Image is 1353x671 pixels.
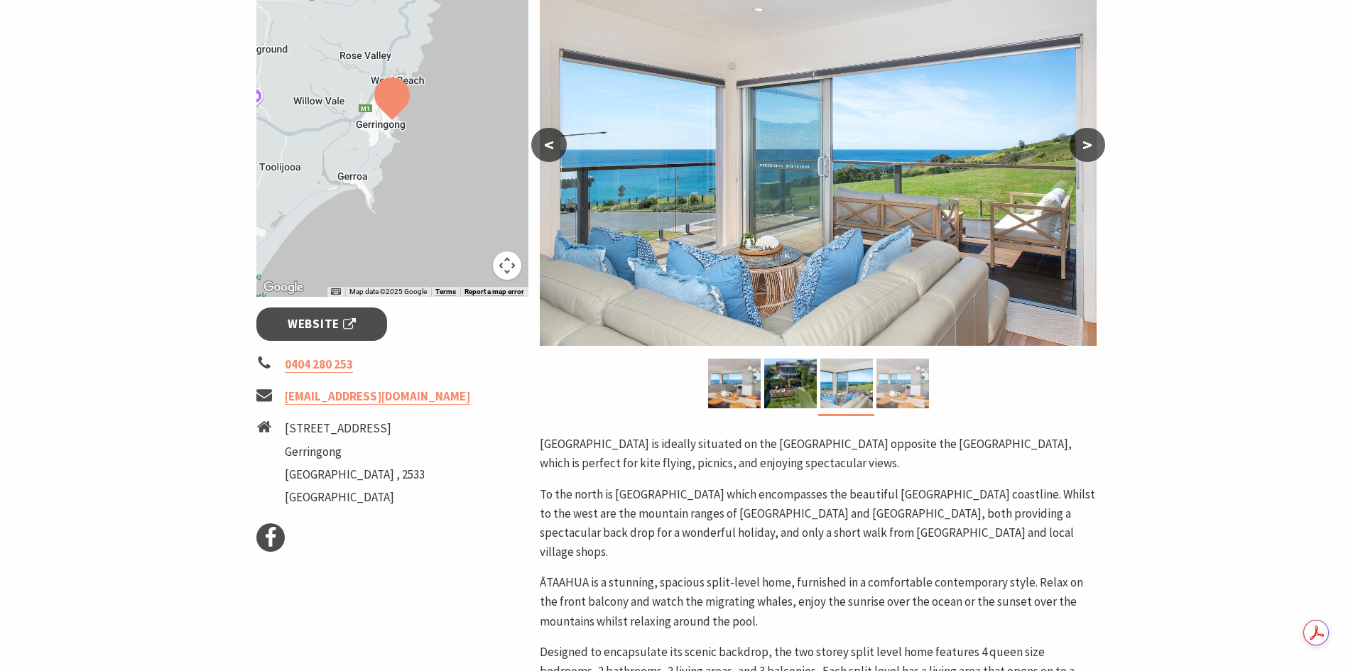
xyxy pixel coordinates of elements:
span: Website [288,315,356,334]
li: [GEOGRAPHIC_DATA] , 2533 [285,465,425,484]
button: > [1070,128,1105,162]
a: Open this area in Google Maps (opens a new window) [260,278,307,297]
p: [GEOGRAPHIC_DATA] is ideally situated on the [GEOGRAPHIC_DATA] opposite the [GEOGRAPHIC_DATA], wh... [540,435,1097,473]
a: Website [256,307,388,341]
button: Map camera controls [493,251,521,280]
a: 0404 280 253 [285,356,353,373]
a: [EMAIL_ADDRESS][DOMAIN_NAME] [285,388,470,405]
p: ĀTAAHUA is a stunning, spacious split-level home, furnished in a comfortable contemporary style. ... [540,573,1097,631]
p: To the north is [GEOGRAPHIC_DATA] which encompasses the beautiful [GEOGRAPHIC_DATA] coastline. Wh... [540,485,1097,562]
li: [GEOGRAPHIC_DATA] [285,488,425,507]
button: Keyboard shortcuts [331,287,341,297]
li: [STREET_ADDRESS] [285,419,425,438]
li: Gerringong [285,442,425,462]
a: Report a map error [464,288,524,296]
a: Terms (opens in new tab) [435,288,456,296]
span: Map data ©2025 Google [349,288,427,295]
button: < [531,128,567,162]
img: Google [260,278,307,297]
